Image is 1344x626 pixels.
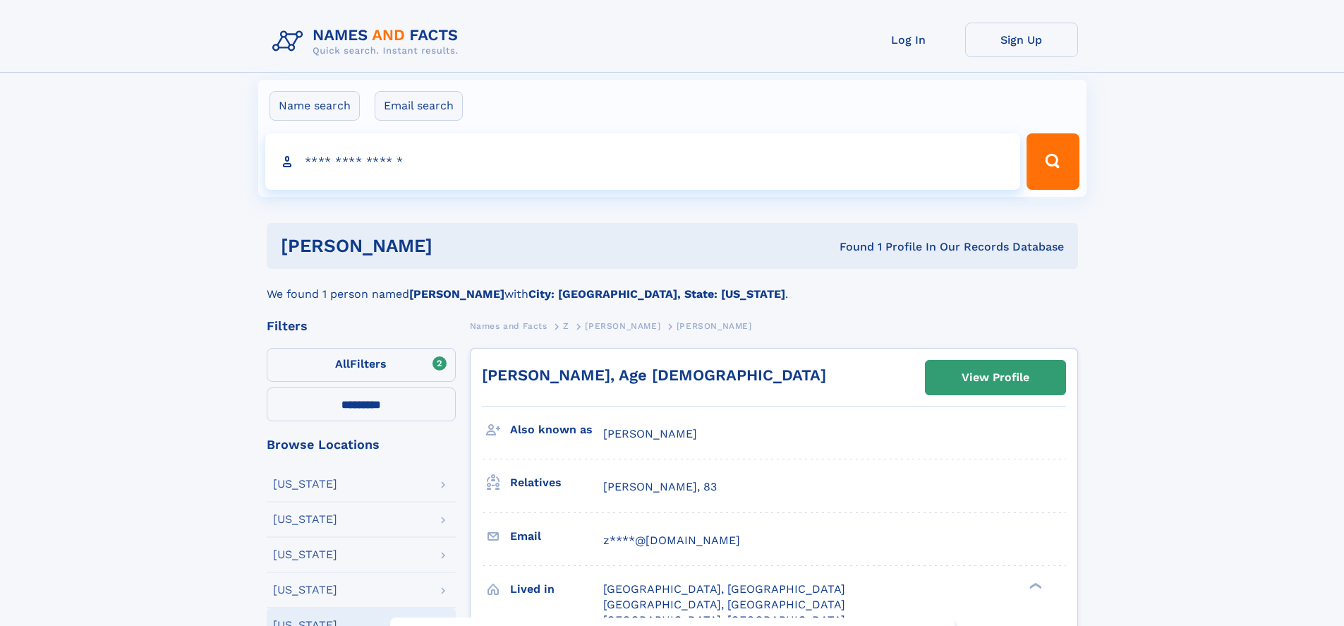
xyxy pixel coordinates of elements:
[273,549,337,560] div: [US_STATE]
[510,418,603,442] h3: Also known as
[563,317,569,335] a: Z
[1027,133,1079,190] button: Search Button
[270,91,360,121] label: Name search
[926,361,1065,395] a: View Profile
[267,23,470,61] img: Logo Names and Facts
[267,348,456,382] label: Filters
[470,317,547,335] a: Names and Facts
[335,357,350,371] span: All
[563,321,569,331] span: Z
[267,269,1078,303] div: We found 1 person named with .
[267,320,456,332] div: Filters
[510,471,603,495] h3: Relatives
[585,317,660,335] a: [PERSON_NAME]
[603,479,717,495] a: [PERSON_NAME], 83
[510,524,603,548] h3: Email
[603,598,845,611] span: [GEOGRAPHIC_DATA], [GEOGRAPHIC_DATA]
[273,514,337,525] div: [US_STATE]
[1026,581,1043,590] div: ❯
[409,287,504,301] b: [PERSON_NAME]
[267,438,456,451] div: Browse Locations
[603,582,845,596] span: [GEOGRAPHIC_DATA], [GEOGRAPHIC_DATA]
[962,361,1029,394] div: View Profile
[273,478,337,490] div: [US_STATE]
[510,577,603,601] h3: Lived in
[265,133,1021,190] input: search input
[636,239,1064,255] div: Found 1 Profile In Our Records Database
[281,237,636,255] h1: [PERSON_NAME]
[482,366,826,384] a: [PERSON_NAME], Age [DEMOGRAPHIC_DATA]
[677,321,752,331] span: [PERSON_NAME]
[528,287,785,301] b: City: [GEOGRAPHIC_DATA], State: [US_STATE]
[852,23,965,57] a: Log In
[603,427,697,440] span: [PERSON_NAME]
[965,23,1078,57] a: Sign Up
[585,321,660,331] span: [PERSON_NAME]
[375,91,463,121] label: Email search
[273,584,337,596] div: [US_STATE]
